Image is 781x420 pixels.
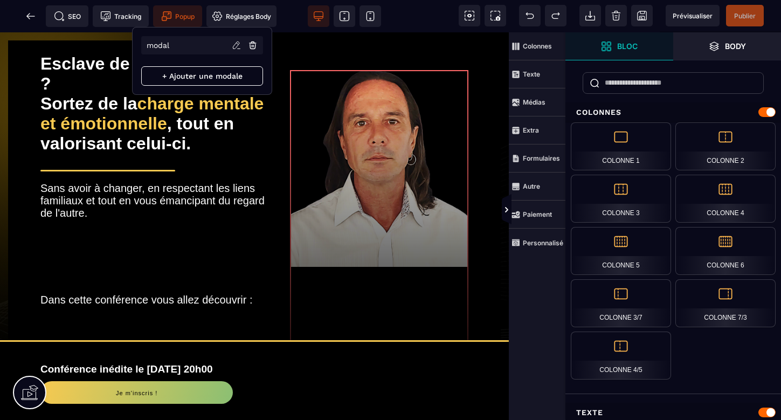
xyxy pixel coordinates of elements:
[509,144,565,173] span: Formulaires
[523,239,563,247] strong: Personnalisé
[290,38,468,369] img: 5a0d73b3e35282f08eb33354dc48696d_20250830_092415.png
[40,61,266,121] div: Sortez de la , tout en valorisant celui-ci.
[459,5,480,26] span: Voir les composants
[523,98,545,106] strong: Médias
[565,194,576,226] span: Afficher les vues
[673,32,781,60] span: Ouvrir les calques
[509,32,565,60] span: Colonnes
[360,5,381,27] span: Voir mobile
[40,61,268,101] span: charge mentale et émotionnelle
[734,12,756,20] span: Publier
[509,116,565,144] span: Extra
[631,5,653,26] span: Enregistrer
[675,279,776,327] div: Colonne 7/3
[565,102,781,122] div: Colonnes
[40,326,468,349] h2: Conférence inédite le [DATE] 20h00
[161,11,195,22] span: Popup
[675,175,776,223] div: Colonne 4
[40,349,233,371] button: Je m'inscris !
[675,122,776,170] div: Colonne 2
[100,11,141,22] span: Tracking
[509,201,565,229] span: Paiement
[725,42,746,50] strong: Body
[523,182,540,190] strong: Autre
[509,173,565,201] span: Autre
[509,60,565,88] span: Texte
[485,5,506,26] span: Capture d'écran
[20,5,42,27] span: Retour
[153,5,202,27] span: Créer une alerte modale
[46,5,88,27] span: Métadata SEO
[565,32,673,60] span: Ouvrir les blocs
[523,210,552,218] strong: Paiement
[206,5,277,27] span: Favicon
[519,5,541,26] span: Défaire
[673,12,713,20] span: Prévisualiser
[334,5,355,27] span: Voir tablette
[509,229,565,257] span: Personnalisé
[579,5,601,26] span: Importer
[523,42,552,50] strong: Colonnes
[93,5,149,27] span: Code de suivi
[571,279,671,327] div: Colonne 3/7
[40,150,266,274] div: Sans avoir à changer, en respectant les liens familiaux et tout en vous émancipant du regard de l...
[571,227,671,275] div: Colonne 5
[571,332,671,380] div: Colonne 4/5
[617,42,638,50] strong: Bloc
[54,11,81,22] span: SEO
[147,41,169,50] p: modal
[666,5,720,26] span: Aperçu
[509,88,565,116] span: Médias
[141,66,263,86] p: + Ajouter une modale
[212,11,271,22] span: Réglages Body
[675,227,776,275] div: Colonne 6
[523,154,560,162] strong: Formulaires
[726,5,764,26] span: Enregistrer le contenu
[523,126,539,134] strong: Extra
[545,5,566,26] span: Rétablir
[523,70,540,78] strong: Texte
[571,175,671,223] div: Colonne 3
[605,5,627,26] span: Nettoyage
[308,5,329,27] span: Voir bureau
[40,22,266,61] div: Esclave de son patrimoine ?
[571,122,671,170] div: Colonne 1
